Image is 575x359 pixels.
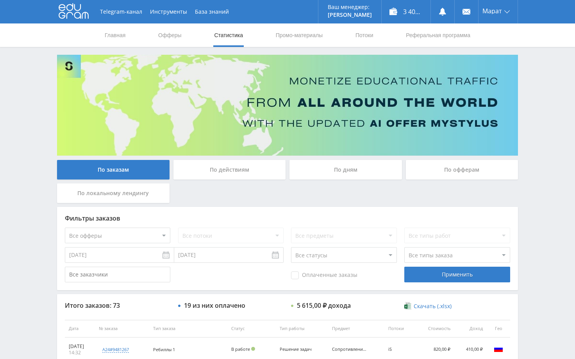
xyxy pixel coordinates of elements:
span: Скачать (.xlsx) [414,303,452,309]
span: Марат [482,8,502,14]
th: Тип заказа [149,320,227,337]
a: Главная [104,23,126,47]
th: Дата [65,320,95,337]
div: По локальному лендингу [57,183,170,203]
div: a24#9481267 [102,346,129,353]
span: В работе [231,346,250,352]
div: Итого заказов: 73 [65,302,170,309]
span: Оплаченные заказы [291,271,357,279]
th: № заказа [95,320,149,337]
div: Применить [404,267,510,282]
th: Предмет [328,320,384,337]
div: По офферам [406,160,518,179]
img: xlsx [404,302,411,310]
div: 14:32 [69,350,91,356]
div: 5 615,00 ₽ дохода [297,302,351,309]
a: Статистика [213,23,244,47]
th: Доход [454,320,487,337]
div: Сопротивление материалов [332,347,367,352]
span: Подтвержден [251,347,255,351]
input: Все заказчики [65,267,170,282]
div: 19 из них оплачено [184,302,245,309]
p: [PERSON_NAME] [328,12,372,18]
th: Гео [487,320,510,337]
a: Промо-материалы [275,23,323,47]
a: Реферальная программа [405,23,471,47]
span: Ребиллы 1 [153,346,175,352]
div: [DATE] [69,343,91,350]
a: Скачать (.xlsx) [404,302,451,310]
div: По дням [289,160,402,179]
img: Banner [57,55,518,156]
th: Потоки [384,320,415,337]
div: По действиям [173,160,286,179]
div: iS [388,347,411,352]
img: rus.png [494,344,503,354]
div: Фильтры заказов [65,215,510,222]
div: По заказам [57,160,170,179]
a: Офферы [157,23,182,47]
th: Статус [227,320,276,337]
a: Потоки [355,23,374,47]
p: Ваш менеджер: [328,4,372,10]
th: Тип работы [276,320,328,337]
th: Стоимость [415,320,455,337]
div: Решение задач [280,347,315,352]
